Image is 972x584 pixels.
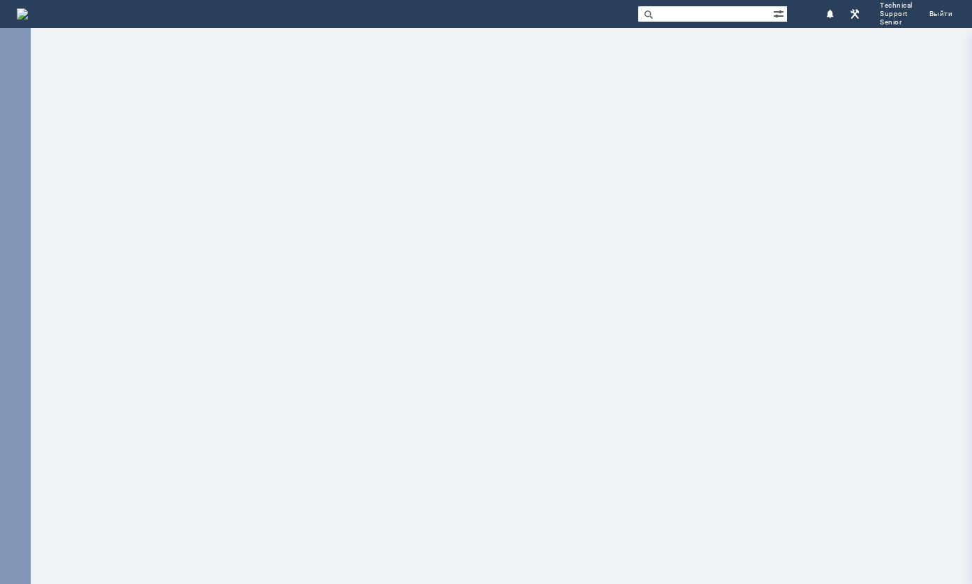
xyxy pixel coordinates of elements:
[880,1,913,10] span: Technical
[773,6,787,20] span: Расширенный поиск
[880,18,913,27] span: Senior
[846,6,863,22] a: Перейти в интерфейс администратора
[17,8,28,20] a: Перейти на домашнюю страницу
[17,8,28,20] img: logo
[880,10,913,18] span: Support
